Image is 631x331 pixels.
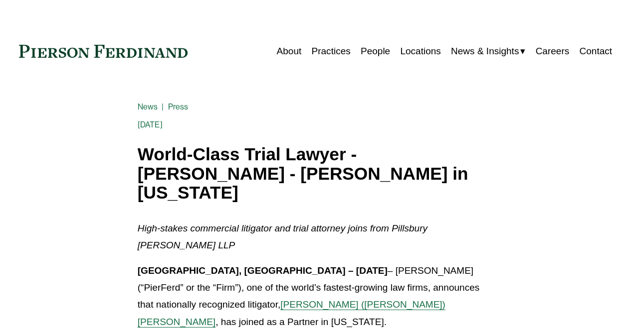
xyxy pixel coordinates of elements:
p: – [PERSON_NAME] (“PierFerd” or the “Firm”), one of the world’s fastest-growing law firms, announc... [138,262,493,331]
h1: World-Class Trial Lawyer - [PERSON_NAME] - [PERSON_NAME] in [US_STATE] [138,145,493,203]
span: [DATE] [138,120,163,129]
a: [PERSON_NAME] ([PERSON_NAME]) [PERSON_NAME] [138,299,445,327]
a: News [138,102,158,111]
strong: [GEOGRAPHIC_DATA], [GEOGRAPHIC_DATA] – [DATE] [138,265,388,276]
a: Careers [536,42,570,61]
a: folder dropdown [451,42,525,61]
span: News & Insights [451,43,519,60]
a: About [277,42,302,61]
a: Practices [312,42,351,61]
a: Locations [400,42,440,61]
em: High-stakes commercial litigator and trial attorney joins from Pillsbury [PERSON_NAME] LLP [138,223,430,250]
a: Press [168,102,189,111]
a: Contact [580,42,613,61]
a: People [361,42,390,61]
